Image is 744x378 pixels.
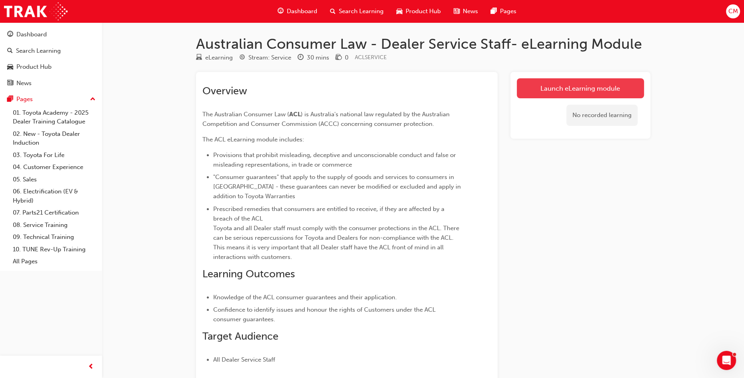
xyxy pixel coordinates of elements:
div: No recorded learning [566,105,638,126]
span: pages-icon [7,96,13,103]
a: 06. Electrification (EV & Hybrid) [10,185,99,207]
div: 0 [345,53,348,62]
span: Prescribed remedies that consumers are entitled to receive, if they are affected by a breach of t... [213,205,461,261]
div: Pages [16,95,33,104]
span: Product Hub [406,7,441,16]
div: Type [196,53,233,63]
span: "Consumer guarantees" that apply to the supply of goods and services to consumers in [GEOGRAPHIC_... [213,173,462,200]
a: News [3,76,99,91]
a: pages-iconPages [484,3,523,20]
span: Target Audience [202,330,278,342]
div: Stream [239,53,291,63]
a: 10. TUNE Rev-Up Training [10,243,99,256]
span: car-icon [7,64,13,71]
div: Product Hub [16,62,52,72]
a: search-iconSearch Learning [324,3,390,20]
span: prev-icon [88,362,94,372]
a: All Pages [10,255,99,268]
span: Knowledge of the ACL consumer guarantees and their application. [213,294,397,301]
a: Search Learning [3,44,99,58]
a: Launch eLearning module [517,78,644,98]
span: guage-icon [7,31,13,38]
span: Learning Outcomes [202,268,295,280]
a: 02. New - Toyota Dealer Induction [10,128,99,149]
span: news-icon [7,80,13,87]
span: guage-icon [278,6,284,16]
a: news-iconNews [447,3,484,20]
a: Product Hub [3,60,99,74]
span: pages-icon [491,6,497,16]
a: 09. Technical Training [10,231,99,243]
button: Pages [3,92,99,107]
span: Overview [202,85,247,97]
span: search-icon [330,6,336,16]
iframe: Intercom live chat [717,351,736,370]
a: 01. Toyota Academy - 2025 Dealer Training Catalogue [10,107,99,128]
div: eLearning [205,53,233,62]
a: 08. Service Training [10,219,99,231]
span: Search Learning [339,7,384,16]
span: CM [728,7,738,16]
div: 30 mins [307,53,329,62]
span: car-icon [396,6,402,16]
span: money-icon [336,54,342,62]
a: 07. Parts21 Certification [10,207,99,219]
span: Dashboard [287,7,317,16]
div: News [16,79,32,88]
span: learningResourceType_ELEARNING-icon [196,54,202,62]
a: 05. Sales [10,173,99,186]
span: The Australian Consumer Law ( [202,111,289,118]
h1: Australian Consumer Law - Dealer Service Staff- eLearning Module [196,35,650,53]
a: 04. Customer Experience [10,161,99,173]
div: Dashboard [16,30,47,39]
div: Duration [298,53,329,63]
a: 03. Toyota For Life [10,149,99,161]
a: car-iconProduct Hub [390,3,447,20]
span: ) is Australia's national law regulated by the Australian Competition and Consumer Commission (AC... [202,111,451,127]
div: Search Learning [16,46,61,56]
img: Trak [4,2,68,20]
a: guage-iconDashboard [271,3,324,20]
span: clock-icon [298,54,304,62]
span: news-icon [454,6,460,16]
span: Provisions that prohibit misleading, deceptive and unconscionable conduct and false or misleading... [213,151,458,168]
div: Stream: Service [248,53,291,62]
a: Dashboard [3,27,99,42]
span: The ACL eLearning module includes: [202,136,304,143]
span: target-icon [239,54,245,62]
span: Pages [500,7,516,16]
span: up-icon [90,94,96,105]
span: ACL [289,111,301,118]
span: All Dealer Service Staff [213,356,275,363]
div: Price [336,53,348,63]
span: Learning resource code [355,54,387,61]
span: News [463,7,478,16]
span: Confidence to identify issues and honour the rights of Customers under the ACL consumer guarantees. [213,306,437,323]
span: search-icon [7,48,13,55]
button: CM [726,4,740,18]
button: DashboardSearch LearningProduct HubNews [3,26,99,92]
